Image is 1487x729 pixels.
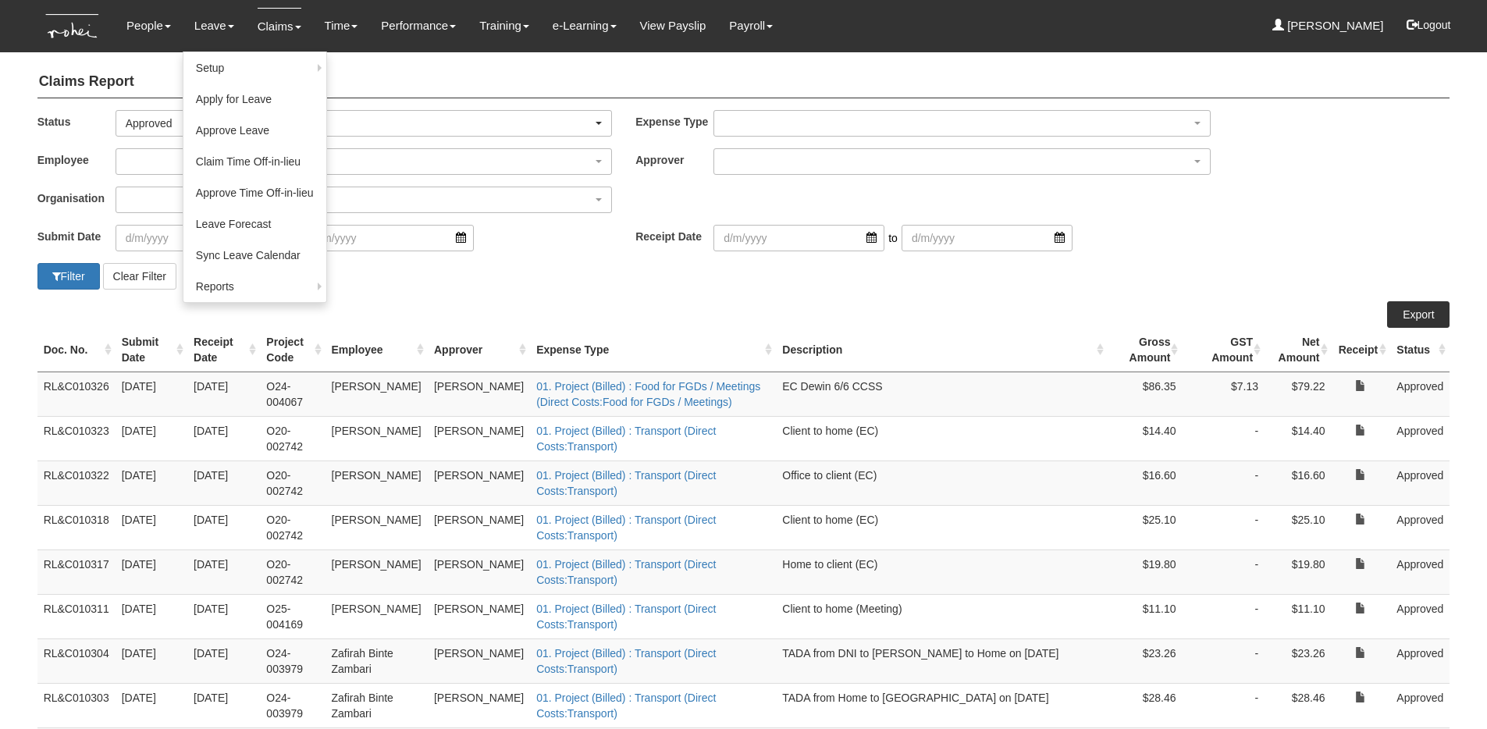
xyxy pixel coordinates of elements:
td: RL&C010322 [37,461,116,505]
td: [PERSON_NAME] [428,683,530,727]
td: $79.22 [1265,372,1331,416]
td: [DATE] [187,461,260,505]
td: O20-002742 [260,461,325,505]
a: Apply for Leave [183,84,326,115]
a: 01. Project (Billed) : Transport (Direct Costs:Transport) [536,514,716,542]
a: e-Learning [553,8,617,44]
input: d/m/yyyy [116,225,286,251]
td: [DATE] [116,594,187,638]
a: Claims [258,8,301,44]
td: [DATE] [116,372,187,416]
td: $14.40 [1265,416,1331,461]
th: Submit Date : activate to sort column ascending [116,328,187,372]
td: [DATE] [187,416,260,461]
td: Approved [1390,683,1450,727]
td: [PERSON_NAME] [428,461,530,505]
th: Approver : activate to sort column ascending [428,328,530,372]
td: $16.60 [1265,461,1331,505]
a: Leave [194,8,234,44]
label: Approver [635,148,713,171]
td: [DATE] [187,683,260,727]
td: $86.35 [1108,372,1182,416]
td: - [1182,638,1265,683]
td: [PERSON_NAME] [428,549,530,594]
td: [DATE] [116,638,187,683]
td: RL&C010311 [37,594,116,638]
td: [PERSON_NAME] [428,505,530,549]
td: [PERSON_NAME] [428,594,530,638]
td: O20-002742 [260,549,325,594]
td: $16.60 [1108,461,1182,505]
a: 01. Project (Billed) : Transport (Direct Costs:Transport) [536,647,716,675]
a: People [126,8,171,44]
td: [DATE] [187,505,260,549]
td: $7.13 [1182,372,1265,416]
td: Zafirah Binte Zambari [326,638,428,683]
td: Zafirah Binte Zambari [326,683,428,727]
input: d/m/yyyy [713,225,884,251]
a: Time [325,8,358,44]
td: [DATE] [187,594,260,638]
td: [DATE] [187,638,260,683]
th: GST Amount : activate to sort column ascending [1182,328,1265,372]
th: Description : activate to sort column ascending [776,328,1108,372]
button: Approved [116,110,613,137]
td: $19.80 [1265,549,1331,594]
td: RL&C010323 [37,416,116,461]
td: - [1182,594,1265,638]
label: Status [37,110,116,133]
td: [DATE] [116,683,187,727]
span: to [884,225,902,251]
th: Employee : activate to sort column ascending [326,328,428,372]
a: Performance [381,8,456,44]
a: [PERSON_NAME] [1272,8,1384,44]
th: Project Code : activate to sort column ascending [260,328,325,372]
td: Approved [1390,594,1450,638]
td: - [1182,505,1265,549]
th: Receipt Date : activate to sort column ascending [187,328,260,372]
td: [PERSON_NAME] [326,549,428,594]
div: Approved [126,116,593,131]
td: Approved [1390,461,1450,505]
td: Approved [1390,638,1450,683]
td: - [1182,549,1265,594]
td: [PERSON_NAME] [428,372,530,416]
td: Approved [1390,416,1450,461]
td: [PERSON_NAME] [326,461,428,505]
td: [PERSON_NAME] [326,505,428,549]
th: Expense Type : activate to sort column ascending [530,328,776,372]
td: [DATE] [116,416,187,461]
a: Claim Time Off-in-lieu [183,146,326,177]
td: [DATE] [116,505,187,549]
td: $23.26 [1108,638,1182,683]
td: RL&C010303 [37,683,116,727]
input: d/m/yyyy [303,225,474,251]
label: Organisation [37,187,116,209]
iframe: chat widget [1421,667,1471,713]
a: 01. Project (Billed) : Food for FGDs / Meetings (Direct Costs:Food for FGDs / Meetings) [536,380,760,408]
th: Receipt : activate to sort column ascending [1332,328,1391,372]
th: Status : activate to sort column ascending [1390,328,1450,372]
button: Logout [1396,6,1462,44]
th: Doc. No. : activate to sort column ascending [37,328,116,372]
td: RL&C010326 [37,372,116,416]
td: [PERSON_NAME] [326,372,428,416]
td: O24-004067 [260,372,325,416]
td: $28.46 [1265,683,1331,727]
td: [PERSON_NAME] [326,416,428,461]
td: TADA from DNI to [PERSON_NAME] to Home on [DATE] [776,638,1108,683]
td: O24-003979 [260,638,325,683]
td: O20-002742 [260,505,325,549]
a: Leave Forecast [183,208,326,240]
input: d/m/yyyy [902,225,1073,251]
td: - [1182,416,1265,461]
a: 01. Project (Billed) : Transport (Direct Costs:Transport) [536,603,716,631]
button: Filter [37,263,100,290]
td: [PERSON_NAME] [326,594,428,638]
td: Home to client (EC) [776,549,1108,594]
a: 01. Project (Billed) : Transport (Direct Costs:Transport) [536,558,716,586]
a: Sync Leave Calendar [183,240,326,271]
a: Reports [183,271,326,302]
td: $25.10 [1265,505,1331,549]
td: O24-003979 [260,683,325,727]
